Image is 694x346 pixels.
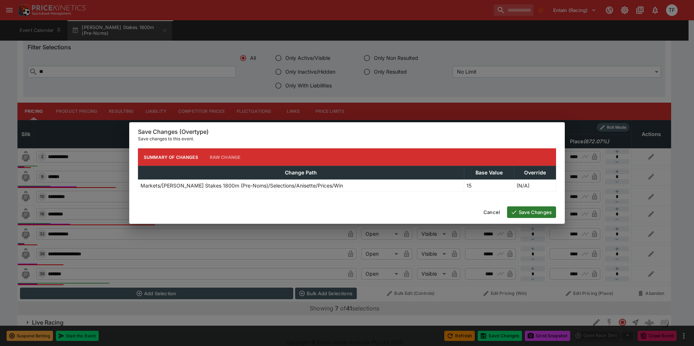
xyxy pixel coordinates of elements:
[464,180,514,192] td: 15
[464,166,514,180] th: Base Value
[138,128,556,136] h6: Save Changes (Overtype)
[204,148,246,166] button: Raw Change
[140,182,343,189] p: Markets/[PERSON_NAME] Stakes 1800m (Pre-Noms)/Selections/Anisette/Prices/Win
[514,180,556,192] td: (N/A)
[514,166,556,180] th: Override
[479,206,504,218] button: Cancel
[507,206,556,218] button: Save Changes
[138,135,556,143] p: Save changes to this event.
[138,166,464,180] th: Change Path
[138,148,204,166] button: Summary of Changes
